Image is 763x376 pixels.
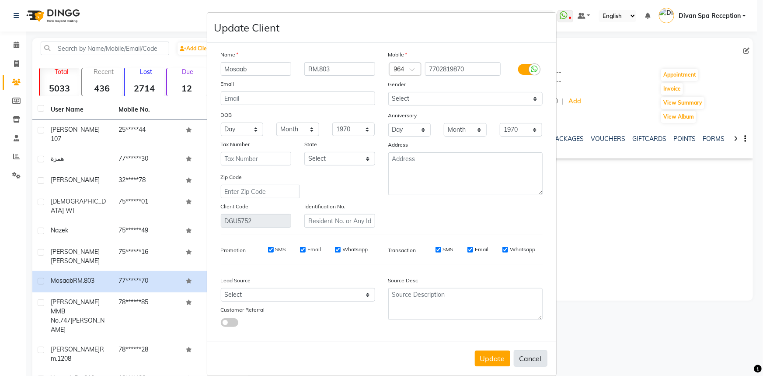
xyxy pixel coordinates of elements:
label: Gender [388,81,406,88]
label: Transaction [388,246,416,254]
label: Whatsapp [342,246,368,253]
input: First Name [221,62,292,76]
button: Cancel [514,350,547,367]
input: Enter Zip Code [221,185,300,198]
input: Last Name [304,62,375,76]
button: Update [475,351,510,366]
label: SMS [443,246,453,253]
label: Anniversary [388,112,417,119]
label: Identification No. [304,203,345,211]
label: State [304,141,317,148]
label: Email [475,246,488,253]
label: Email [221,80,234,88]
h4: Update Client [214,20,280,35]
label: Client Code [221,203,249,211]
label: Tax Number [221,141,250,148]
label: Lead Source [221,277,251,285]
input: Resident No. or Any Id [304,214,375,228]
input: Tax Number [221,152,292,165]
label: Promotion [221,246,246,254]
label: Zip Code [221,173,242,181]
input: Email [221,91,375,105]
label: Customer Referral [221,306,265,314]
label: Address [388,141,408,149]
input: Mobile [425,62,501,76]
label: SMS [275,246,286,253]
label: Source Desc [388,277,418,285]
label: Name [221,51,239,59]
label: Whatsapp [510,246,535,253]
label: Mobile [388,51,408,59]
label: Email [307,246,321,253]
label: DOB [221,111,232,119]
input: Client Code [221,214,292,228]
